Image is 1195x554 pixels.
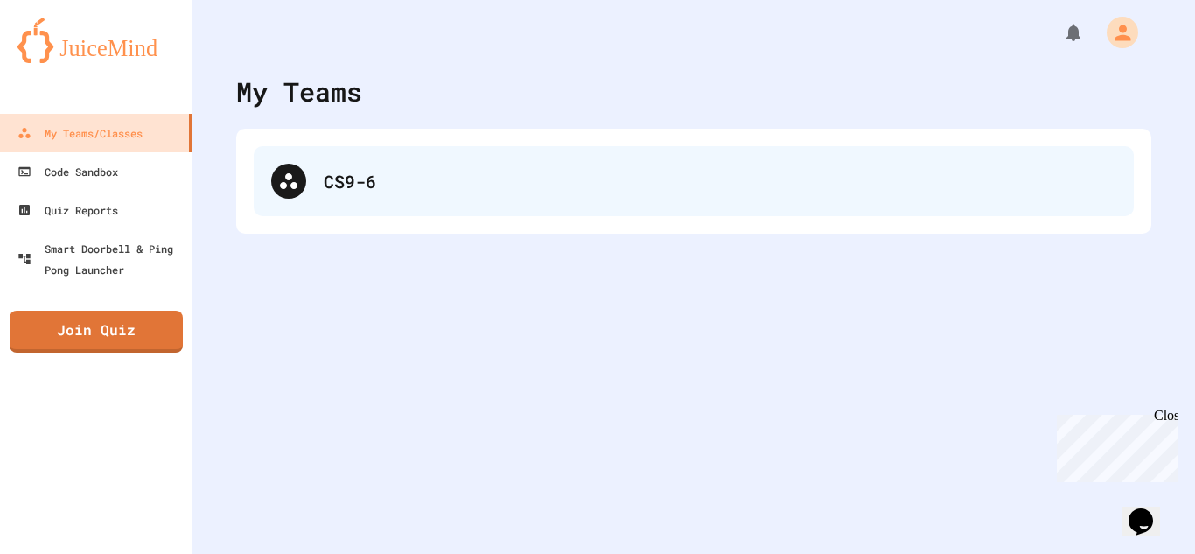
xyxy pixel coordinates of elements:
[10,311,183,353] a: Join Quiz
[1088,12,1143,53] div: My Account
[1031,18,1088,47] div: My Notifications
[17,18,175,63] img: logo-orange.svg
[1122,484,1178,536] iframe: chat widget
[254,146,1134,216] div: CS9-6
[17,123,143,144] div: My Teams/Classes
[7,7,121,111] div: Chat with us now!Close
[236,72,362,111] div: My Teams
[17,238,185,280] div: Smart Doorbell & Ping Pong Launcher
[17,161,118,182] div: Code Sandbox
[324,168,1116,194] div: CS9-6
[1050,408,1178,482] iframe: chat widget
[17,200,118,221] div: Quiz Reports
